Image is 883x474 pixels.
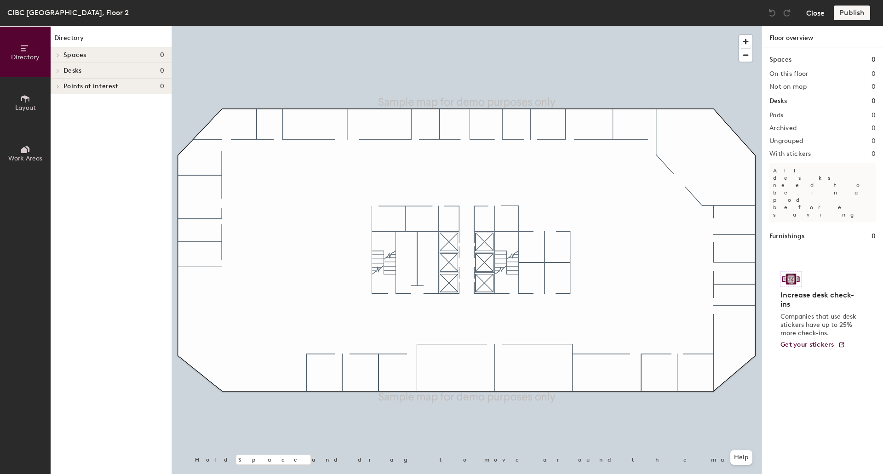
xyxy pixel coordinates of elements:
h2: With stickers [769,150,811,158]
h4: Increase desk check-ins [780,291,859,309]
div: CIBC [GEOGRAPHIC_DATA], Floor 2 [7,7,129,18]
span: Layout [15,104,36,112]
h2: Ungrouped [769,137,803,145]
h1: 0 [872,55,876,65]
p: All desks need to be in a pod before saving [769,163,876,222]
h2: 0 [872,83,876,91]
h2: On this floor [769,70,808,78]
h2: 0 [872,125,876,132]
h1: Floor overview [762,26,883,47]
button: Help [730,450,752,465]
h1: Directory [51,33,172,47]
h2: Archived [769,125,797,132]
span: 0 [160,83,164,90]
h1: 0 [872,231,876,241]
h1: 0 [872,96,876,106]
h2: 0 [872,150,876,158]
p: Companies that use desk stickers have up to 25% more check-ins. [780,313,859,337]
h2: Pods [769,112,783,119]
span: Desks [63,67,81,74]
h1: Furnishings [769,231,804,241]
h2: 0 [872,70,876,78]
h2: Not on map [769,83,807,91]
span: Points of interest [63,83,118,90]
img: Undo [768,8,777,17]
span: Spaces [63,51,86,59]
img: Sticker logo [780,271,802,287]
button: Close [806,6,825,20]
h1: Desks [769,96,787,106]
span: 0 [160,51,164,59]
img: Redo [782,8,791,17]
span: Work Areas [8,154,42,162]
span: Directory [11,53,40,61]
span: 0 [160,67,164,74]
h2: 0 [872,112,876,119]
span: Get your stickers [780,341,834,348]
h1: Spaces [769,55,791,65]
h2: 0 [872,137,876,145]
a: Get your stickers [780,341,845,349]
